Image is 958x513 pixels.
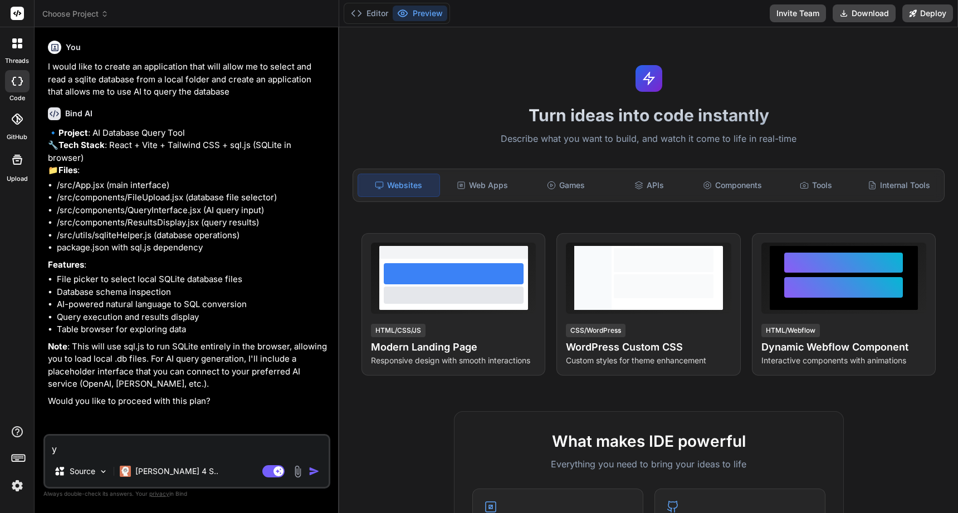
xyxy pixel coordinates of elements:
[5,56,29,66] label: threads
[472,430,825,453] h2: What makes IDE powerful
[442,174,524,197] div: Web Apps
[57,229,328,242] li: /src/utils/sqliteHelper.js (database operations)
[761,339,926,355] h4: Dynamic Webflow Component
[48,259,84,270] strong: Features
[57,204,328,217] li: /src/components/QueryInterface.jsx (AI query input)
[57,216,328,229] li: /src/components/ResultsDisplay.jsx (query results)
[291,465,304,478] img: attachment
[566,355,731,366] p: Custom styles for theme enhancement
[309,466,320,477] img: icon
[135,466,218,477] p: [PERSON_NAME] 4 S..
[371,339,536,355] h4: Modern Landing Page
[48,395,328,408] p: Would you like to proceed with this plan?
[43,489,330,499] p: Always double-check its answers. Your in Bind
[48,341,67,352] strong: Note
[566,339,731,355] h4: WordPress Custom CSS
[8,476,27,495] img: settings
[609,174,690,197] div: APIs
[358,174,440,197] div: Websites
[45,436,329,456] textarea: y
[770,4,826,22] button: Invite Team
[346,132,951,146] p: Describe what you want to build, and watch it come to life in real-time
[472,457,825,471] p: Everything you need to bring your ideas to life
[7,174,28,184] label: Upload
[57,191,328,204] li: /src/components/FileUpload.jsx (database file selector)
[761,355,926,366] p: Interactive components with animations
[346,105,951,125] h1: Turn ideas into code instantly
[9,93,25,103] label: code
[902,4,953,22] button: Deploy
[99,467,108,476] img: Pick Models
[858,174,940,197] div: Internal Tools
[58,127,88,138] strong: Project
[692,174,773,197] div: Components
[57,323,328,336] li: Table browser for exploring data
[57,311,328,324] li: Query execution and results display
[42,8,109,19] span: Choose Project
[65,108,92,119] h6: Bind AI
[393,6,447,21] button: Preview
[761,324,820,337] div: HTML/Webflow
[58,140,105,150] strong: Tech Stack
[7,132,27,142] label: GitHub
[57,179,328,192] li: /src/App.jsx (main interface)
[120,466,131,477] img: Claude 4 Sonnet
[525,174,607,197] div: Games
[371,324,426,337] div: HTML/CSS/JS
[57,273,328,286] li: File picker to select local SQLite database files
[371,355,536,366] p: Responsive design with smooth interactions
[346,6,393,21] button: Editor
[48,259,328,272] p: :
[70,466,95,477] p: Source
[57,241,328,254] li: package.json with sql.js dependency
[149,490,169,497] span: privacy
[66,42,81,53] h6: You
[48,61,328,98] p: I would like to create an application that will allow me to select and read a sqlite database fro...
[57,298,328,311] li: AI-powered natural language to SQL conversion
[48,127,328,177] p: 🔹 : AI Database Query Tool 🔧 : React + Vite + Tailwind CSS + sql.js (SQLite in browser) 📁 :
[775,174,857,197] div: Tools
[48,341,328,391] p: : This will use sql.js to run SQLite entirely in the browser, allowing you to load local .db file...
[58,165,77,175] strong: Files
[57,286,328,299] li: Database schema inspection
[566,324,625,337] div: CSS/WordPress
[833,4,896,22] button: Download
